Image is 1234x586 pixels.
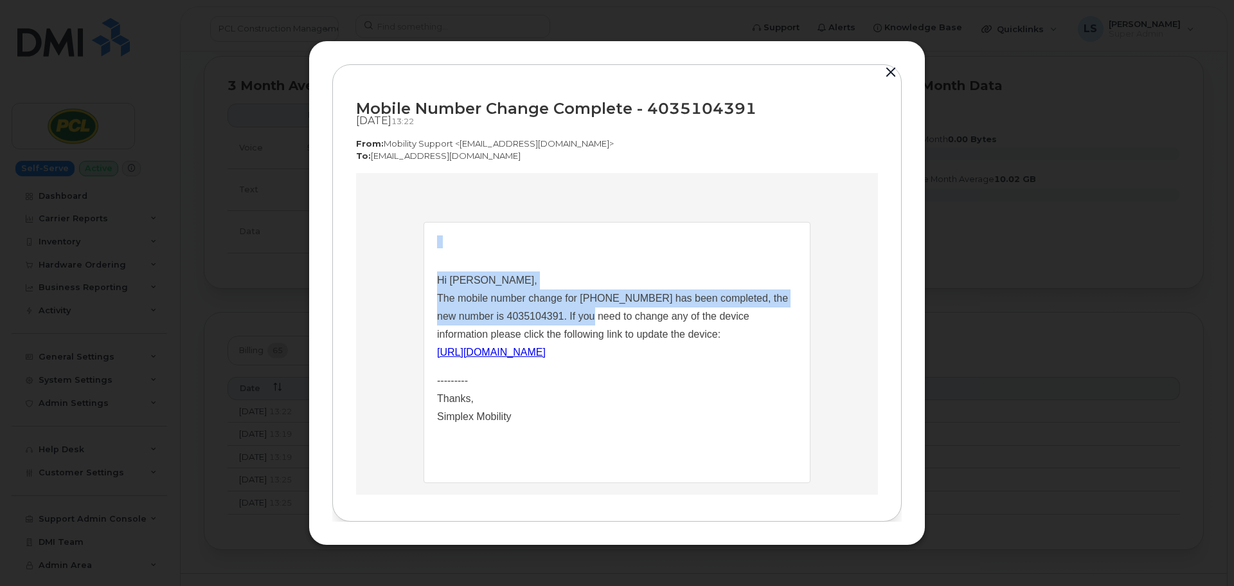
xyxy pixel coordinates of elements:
[356,114,878,127] div: [DATE]
[81,98,441,188] p: Hi [PERSON_NAME], The mobile number change for [PHONE_NUMBER] has been completed, the new number ...
[356,138,878,150] p: Mobility Support <[EMAIL_ADDRESS][DOMAIN_NAME]>
[391,116,414,126] span: 13:22
[356,151,371,161] strong: To:
[356,138,384,149] strong: From:
[81,199,441,253] p: --------- Thanks, Simplex Mobility
[81,174,190,185] a: [URL][DOMAIN_NAME]
[356,150,878,162] p: [EMAIL_ADDRESS][DOMAIN_NAME]
[356,100,878,117] div: Mobile Number Change Complete - 4035104391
